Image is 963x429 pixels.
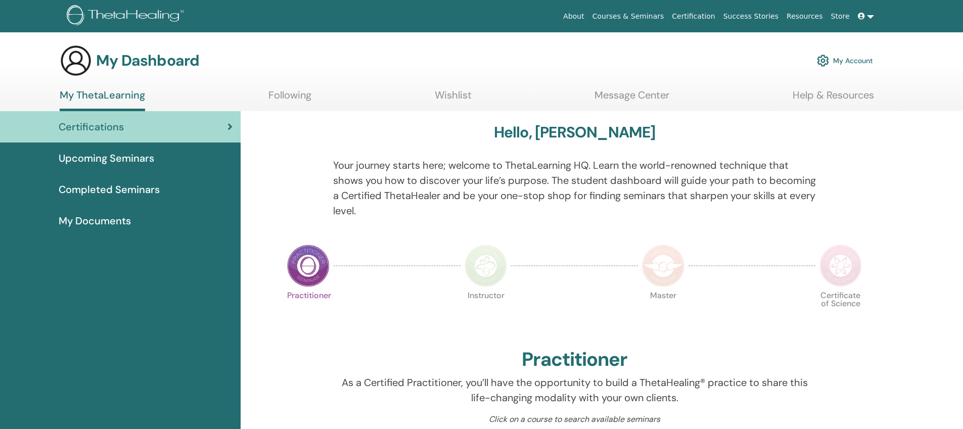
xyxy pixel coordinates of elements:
[96,52,199,70] h3: My Dashboard
[642,245,684,287] img: Master
[642,292,684,334] p: Master
[333,413,816,425] p: Click on a course to search available seminars
[817,50,873,72] a: My Account
[793,89,874,109] a: Help & Resources
[333,375,816,405] p: As a Certified Practitioner, you’ll have the opportunity to build a ThetaHealing® practice to sha...
[59,213,131,228] span: My Documents
[59,151,154,166] span: Upcoming Seminars
[494,123,656,141] h3: Hello, [PERSON_NAME]
[668,7,719,26] a: Certification
[465,292,507,334] p: Instructor
[719,7,783,26] a: Success Stories
[783,7,827,26] a: Resources
[522,348,627,371] h2: Practitioner
[819,245,862,287] img: Certificate of Science
[287,292,330,334] p: Practitioner
[333,158,816,218] p: Your journey starts here; welcome to ThetaLearning HQ. Learn the world-renowned technique that sh...
[59,119,124,134] span: Certifications
[268,89,311,109] a: Following
[60,89,145,111] a: My ThetaLearning
[435,89,472,109] a: Wishlist
[819,292,862,334] p: Certificate of Science
[559,7,588,26] a: About
[59,182,160,197] span: Completed Seminars
[817,52,829,69] img: cog.svg
[827,7,854,26] a: Store
[67,5,188,28] img: logo.png
[588,7,668,26] a: Courses & Seminars
[60,44,92,77] img: generic-user-icon.jpg
[594,89,669,109] a: Message Center
[287,245,330,287] img: Practitioner
[465,245,507,287] img: Instructor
